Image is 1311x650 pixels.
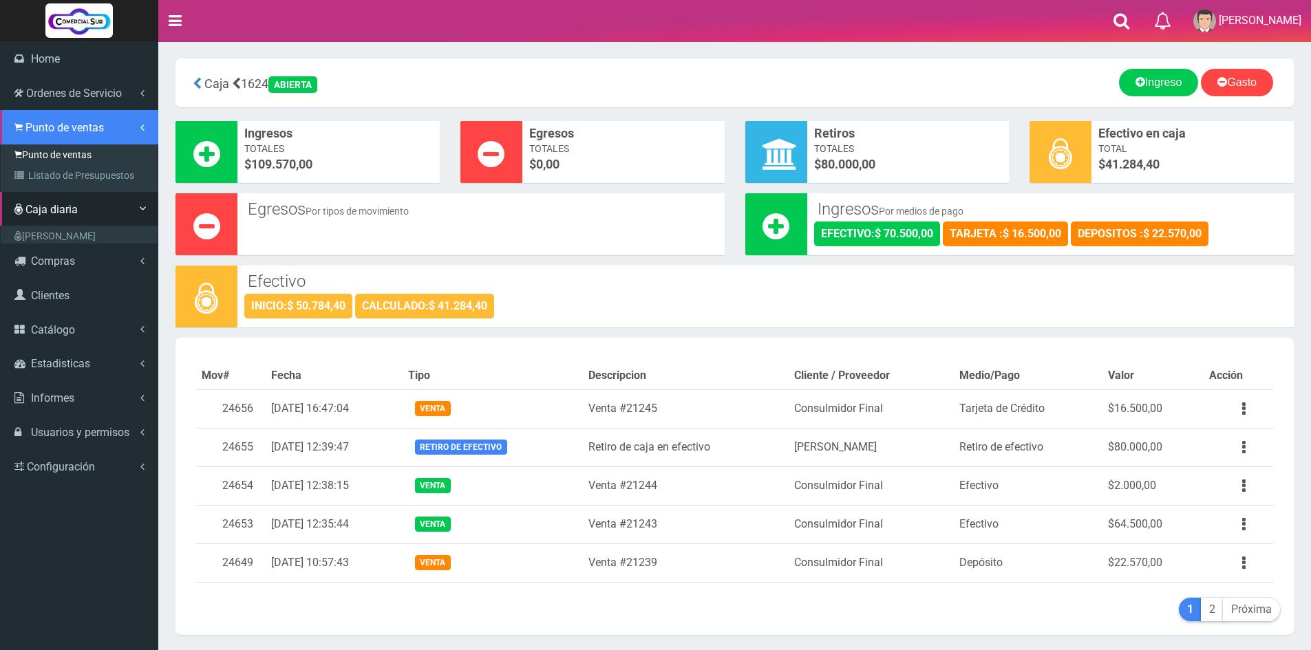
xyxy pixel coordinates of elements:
td: [DATE] 12:39:47 [266,428,403,466]
h3: Ingresos [818,200,1284,218]
strong: $ 22.570,00 [1143,227,1202,240]
span: Informes [31,391,74,404]
img: User Image [1193,10,1216,32]
td: [DATE] 16:47:04 [266,389,403,428]
strong: $ 70.500,00 [875,227,933,240]
td: Tarjeta de Crédito [954,389,1103,428]
td: $64.500,00 [1102,505,1204,543]
span: Caja [204,76,229,91]
span: Totales [244,142,433,155]
td: [DATE] 12:35:44 [266,505,403,543]
font: 109.570,00 [251,157,312,171]
span: Retiros [814,124,1003,142]
td: Consulmidor Final [789,389,954,428]
small: Por medios de pago [879,206,963,217]
strong: $ 41.284,40 [429,299,487,312]
td: Consulmidor Final [789,466,954,505]
span: Catálogo [31,323,75,336]
div: DEPOSITOS : [1071,221,1208,246]
span: Venta [415,555,450,570]
td: [DATE] 10:57:43 [266,543,403,582]
div: INICIO: [244,294,352,318]
span: $ [1098,155,1287,173]
td: Depósito [954,543,1103,582]
a: 2 [1201,598,1224,622]
span: Configuración [27,460,95,473]
strong: $ 16.500,00 [1003,227,1061,240]
td: 24649 [196,543,266,582]
span: Efectivo en caja [1098,124,1287,142]
b: 1 [1187,603,1193,616]
th: Cliente / Proveedor [789,362,954,389]
span: Ordenes de Servicio [26,87,122,100]
td: Retiro de caja en efectivo [583,428,789,466]
td: Venta #21245 [583,389,789,428]
span: Usuarios y permisos [31,426,129,439]
div: CALCULADO: [355,294,494,318]
td: Consulmidor Final [789,505,954,543]
span: Punto de ventas [25,121,104,134]
span: $ [529,155,718,173]
span: Ingresos [244,124,433,142]
th: Mov# [196,362,266,389]
small: Por tipos de movimiento [306,206,409,217]
th: Tipo [403,362,583,389]
span: Caja diaria [25,203,78,216]
th: Fecha [266,362,403,389]
td: Venta #21239 [583,543,789,582]
td: 24655 [196,428,266,466]
span: 41.284,40 [1105,157,1160,171]
div: ABIERTA [268,76,317,93]
td: $80.000,00 [1102,428,1204,466]
a: Listado de ventas [4,186,158,206]
td: 24654 [196,466,266,505]
span: Egresos [529,124,718,142]
td: 24656 [196,389,266,428]
td: Efectivo [954,505,1103,543]
h3: Egresos [248,200,714,218]
a: Listado de Presupuestos [4,165,158,186]
span: Estadisticas [31,357,90,370]
a: Gasto [1201,69,1273,96]
td: [PERSON_NAME] [789,428,954,466]
th: Descripcion [583,362,789,389]
a: Ingreso [1119,69,1198,96]
div: 1624 [186,69,552,97]
a: Próxima [1223,598,1280,622]
th: Medio/Pago [954,362,1103,389]
a: Punto de ventas [4,144,158,165]
span: [PERSON_NAME] [1219,14,1301,27]
span: Venta [415,517,450,531]
h3: Efectivo [248,272,1283,290]
span: Clientes [31,289,70,302]
td: Efectivo [954,466,1103,505]
span: Totales [814,142,1003,155]
span: $ [244,155,433,173]
font: 0,00 [536,157,559,171]
td: Retiro de efectivo [954,428,1103,466]
span: Retiro de efectivo [415,440,507,454]
div: TARJETA : [943,221,1068,246]
th: Acción [1204,362,1273,389]
td: $16.500,00 [1102,389,1204,428]
td: 24653 [196,505,266,543]
span: Home [31,52,60,65]
td: Venta #21243 [583,505,789,543]
a: [PERSON_NAME] [4,226,158,246]
span: Totales [529,142,718,155]
div: EFECTIVO: [814,221,940,246]
font: 80.000,00 [821,157,875,171]
span: Compras [31,254,75,268]
span: $ [814,155,1003,173]
span: Venta [415,478,450,492]
td: Consulmidor Final [789,543,954,582]
img: Logo grande [45,3,113,38]
strong: $ 50.784,40 [287,299,345,312]
td: [DATE] 12:38:15 [266,466,403,505]
span: Total [1098,142,1287,155]
span: Venta [415,401,450,415]
th: Valor [1102,362,1204,389]
td: $22.570,00 [1102,543,1204,582]
td: Venta #21244 [583,466,789,505]
td: $2.000,00 [1102,466,1204,505]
